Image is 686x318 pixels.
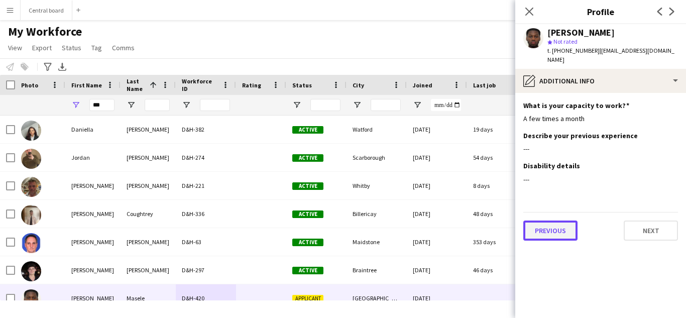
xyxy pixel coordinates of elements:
div: [DATE] [407,144,467,171]
div: Scarborough [347,144,407,171]
div: Coughtrey [121,200,176,228]
div: Additional info [515,69,686,93]
span: Not rated [553,38,578,45]
div: [PERSON_NAME] [65,200,121,228]
div: 353 days [467,228,527,256]
img: Daniel George [21,261,41,281]
div: 54 days [467,144,527,171]
span: Rating [242,81,261,89]
div: 19 days [467,116,527,143]
img: Daniel Coughtrey [21,205,41,225]
span: Last Name [127,77,146,92]
span: t. [PHONE_NUMBER] [547,47,600,54]
div: Daniella [65,116,121,143]
span: Last job [473,81,496,89]
div: Billericay [347,200,407,228]
div: [DATE] [407,284,467,312]
div: [DATE] [407,228,467,256]
span: Active [292,182,323,190]
input: Last Name Filter Input [145,99,170,111]
div: A few times a month [523,114,678,123]
div: [PERSON_NAME] [547,28,615,37]
a: Status [58,41,85,54]
div: [DATE] [407,116,467,143]
div: [DATE] [407,172,467,199]
span: Active [292,267,323,274]
div: [DATE] [407,200,467,228]
img: Daniella Carr [21,121,41,141]
h3: Profile [515,5,686,18]
button: Previous [523,221,578,241]
button: Open Filter Menu [71,100,80,110]
span: Joined [413,81,432,89]
span: Status [292,81,312,89]
span: City [353,81,364,89]
span: Workforce ID [182,77,218,92]
span: First Name [71,81,102,89]
div: Jordan [65,144,121,171]
button: Open Filter Menu [127,100,136,110]
img: Danny Conlin [21,177,41,197]
button: Central board [21,1,72,20]
h3: Disability details [523,161,580,170]
app-action-btn: Export XLSX [56,61,68,73]
div: [PERSON_NAME] [65,284,121,312]
a: Export [28,41,56,54]
div: D&H-382 [176,116,236,143]
span: Active [292,154,323,162]
div: [PERSON_NAME] [121,256,176,284]
img: Daniel Cruickshank [21,233,41,253]
a: Tag [87,41,106,54]
div: --- [523,175,678,184]
input: Status Filter Input [310,99,340,111]
div: D&H-336 [176,200,236,228]
button: Open Filter Menu [182,100,191,110]
a: View [4,41,26,54]
button: Open Filter Menu [353,100,362,110]
span: | [EMAIL_ADDRESS][DOMAIN_NAME] [547,47,674,63]
input: Workforce ID Filter Input [200,99,230,111]
span: Active [292,126,323,134]
div: D&H-274 [176,144,236,171]
div: [PERSON_NAME] [65,172,121,199]
div: [DATE] [407,256,467,284]
div: [PERSON_NAME] [65,228,121,256]
span: Comms [112,43,135,52]
div: [PERSON_NAME] [65,256,121,284]
div: D&H-420 [176,284,236,312]
div: D&H-63 [176,228,236,256]
div: [PERSON_NAME] [121,144,176,171]
div: Whitby [347,172,407,199]
div: D&H-221 [176,172,236,199]
input: First Name Filter Input [89,99,115,111]
div: [PERSON_NAME] [121,172,176,199]
span: Tag [91,43,102,52]
h3: Describe your previous experience [523,131,638,140]
div: 48 days [467,200,527,228]
h3: What is your capacity to work? [523,101,629,110]
input: City Filter Input [371,99,401,111]
div: [PERSON_NAME] [121,228,176,256]
button: Open Filter Menu [292,100,301,110]
div: --- [523,144,678,153]
button: Next [624,221,678,241]
img: Daniel Masele [21,289,41,309]
span: Active [292,239,323,246]
span: My Workforce [8,24,82,39]
span: Export [32,43,52,52]
span: Photo [21,81,38,89]
div: D&H-297 [176,256,236,284]
img: Jordan Chapman [21,149,41,169]
div: [PERSON_NAME] [121,116,176,143]
div: Masele [121,284,176,312]
div: 46 days [467,256,527,284]
span: Status [62,43,81,52]
a: Comms [108,41,139,54]
span: View [8,43,22,52]
div: Braintree [347,256,407,284]
span: Active [292,210,323,218]
input: Joined Filter Input [431,99,461,111]
div: [GEOGRAPHIC_DATA] [347,284,407,312]
div: Watford [347,116,407,143]
button: Open Filter Menu [413,100,422,110]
